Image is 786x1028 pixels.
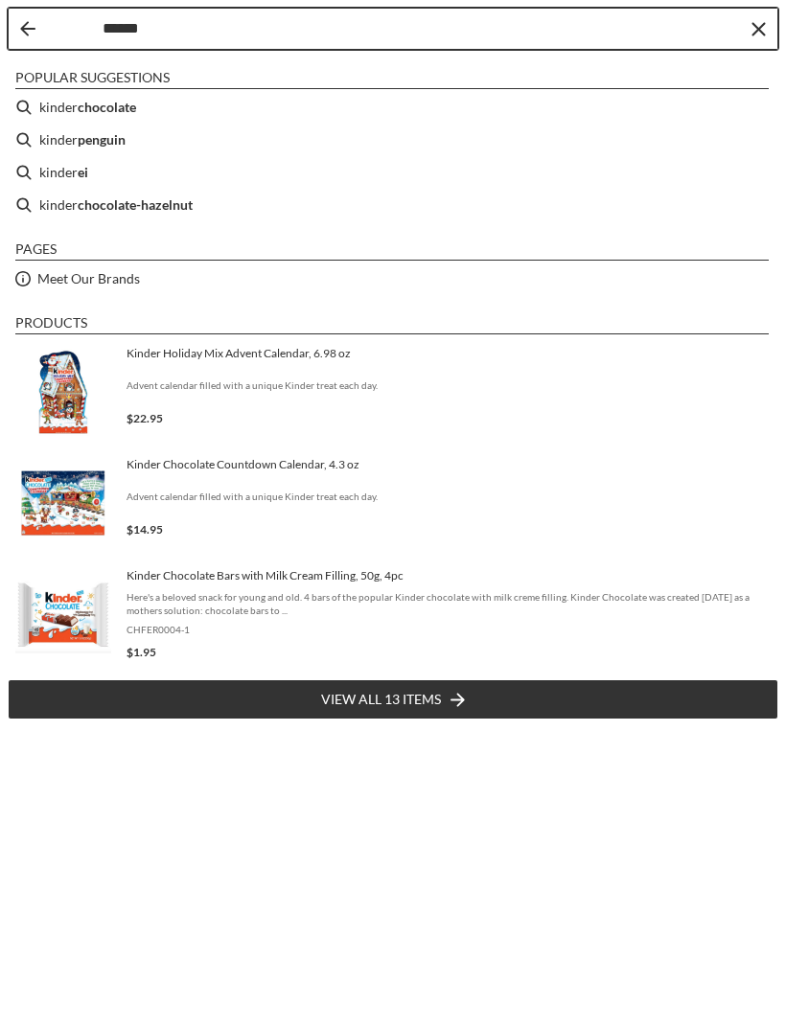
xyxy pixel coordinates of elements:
[78,128,126,150] b: penguin
[8,189,778,221] li: kinder chocolate-hazelnut
[8,263,778,295] li: Meet Our Brands
[127,522,163,537] span: $14.95
[8,156,778,189] li: kinder ei
[78,194,193,216] b: chocolate-hazelnut
[8,336,778,447] li: Kinder Holiday Mix Advent Calendar, 6.98 oz
[15,455,111,551] img: Kinder Chocolate Countdown Calendar
[15,69,769,89] li: Popular suggestions
[8,447,778,559] li: Kinder Chocolate Countdown Calendar, 4.3 oz
[127,590,771,617] span: Here's a beloved snack for young and old. 4 bars of the popular Kinder chocolate with milk creme ...
[37,267,140,289] a: Meet Our Brands
[15,455,771,551] a: Kinder Chocolate Countdown CalendarKinder Chocolate Countdown Calendar, 4.3 ozAdvent calendar fil...
[15,314,769,334] li: Products
[127,568,771,583] span: Kinder Chocolate Bars with Milk Cream Filling, 50g, 4pc
[8,559,778,670] li: Kinder Chocolate Bars with Milk Cream Filling, 50g, 4pc
[8,91,778,124] li: kinder chocolate
[8,679,778,720] li: View all 13 items
[127,490,771,503] span: Advent calendar filled with a unique Kinder treat each day.
[15,566,771,662] a: Kinder Chocolate Bars with Milk Cream Filling, 50g, 4pcHere's a beloved snack for young and old. ...
[749,19,768,38] button: Clear
[20,21,35,36] button: Back
[127,346,771,361] span: Kinder Holiday Mix Advent Calendar, 6.98 oz
[127,378,771,392] span: Advent calendar filled with a unique Kinder treat each day.
[78,96,136,118] b: chocolate
[127,411,163,425] span: $22.95
[127,623,771,636] span: CHFER0004-1
[15,240,769,261] li: Pages
[321,689,441,710] span: View all 13 items
[127,457,771,472] span: Kinder Chocolate Countdown Calendar, 4.3 oz
[127,645,156,659] span: $1.95
[8,124,778,156] li: kinder penguin
[15,344,111,440] img: Kinder Holiday Mix Advent Calendar
[78,161,88,183] b: ei
[15,344,771,440] a: Kinder Holiday Mix Advent CalendarKinder Holiday Mix Advent Calendar, 6.98 ozAdvent calendar fill...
